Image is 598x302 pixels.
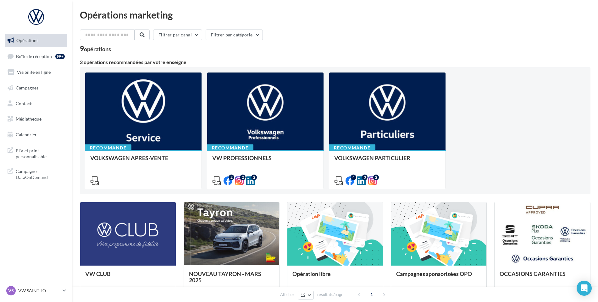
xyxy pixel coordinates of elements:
div: 3 [362,175,368,180]
a: Campagnes [4,81,69,94]
div: 4 [351,175,356,180]
span: Contacts [16,100,33,106]
a: Boîte de réception99+ [4,50,69,63]
span: Campagnes DataOnDemand [16,167,65,181]
span: VW CLUB [85,270,111,277]
span: VOLKSWAGEN PARTICULIER [334,154,410,161]
span: VOLKSWAGEN APRES-VENTE [90,154,168,161]
span: OCCASIONS GARANTIES [500,270,566,277]
span: Afficher [280,292,294,298]
a: Médiathèque [4,112,69,126]
span: Médiathèque [16,116,42,121]
p: VW SAINT-LO [18,288,60,294]
button: Filtrer par catégorie [206,30,263,40]
span: Campagnes sponsorisées OPO [396,270,472,277]
span: Campagnes [16,85,38,90]
span: 1 [367,289,377,299]
a: Visibilité en ligne [4,66,69,79]
button: Filtrer par canal [153,30,202,40]
div: 99+ [55,54,65,59]
span: Calendrier [16,132,37,137]
a: Opérations [4,34,69,47]
span: 12 [301,293,306,298]
div: Opérations marketing [80,10,590,19]
div: opérations [84,46,111,52]
div: Open Intercom Messenger [577,281,592,296]
span: PLV et print personnalisable [16,146,65,160]
span: NOUVEAU TAYRON - MARS 2025 [189,270,261,283]
div: 3 opérations recommandées par votre enseigne [80,60,590,65]
div: 2 [229,175,234,180]
span: Opération libre [292,270,331,277]
div: Recommandé [85,144,131,151]
a: Contacts [4,97,69,110]
span: Visibilité en ligne [17,69,51,75]
a: Campagnes DataOnDemand [4,164,69,183]
div: 2 [251,175,257,180]
div: Recommandé [329,144,375,151]
div: 2 [373,175,379,180]
span: résultats/page [317,292,343,298]
div: Recommandé [207,144,253,151]
button: 12 [298,291,314,299]
span: VS [8,288,14,294]
a: VS VW SAINT-LO [5,285,67,297]
a: PLV et print personnalisable [4,144,69,162]
div: 9 [80,45,111,52]
div: 2 [240,175,246,180]
span: VW PROFESSIONNELS [212,154,272,161]
a: Calendrier [4,128,69,141]
span: Opérations [16,38,38,43]
span: Boîte de réception [16,53,52,59]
